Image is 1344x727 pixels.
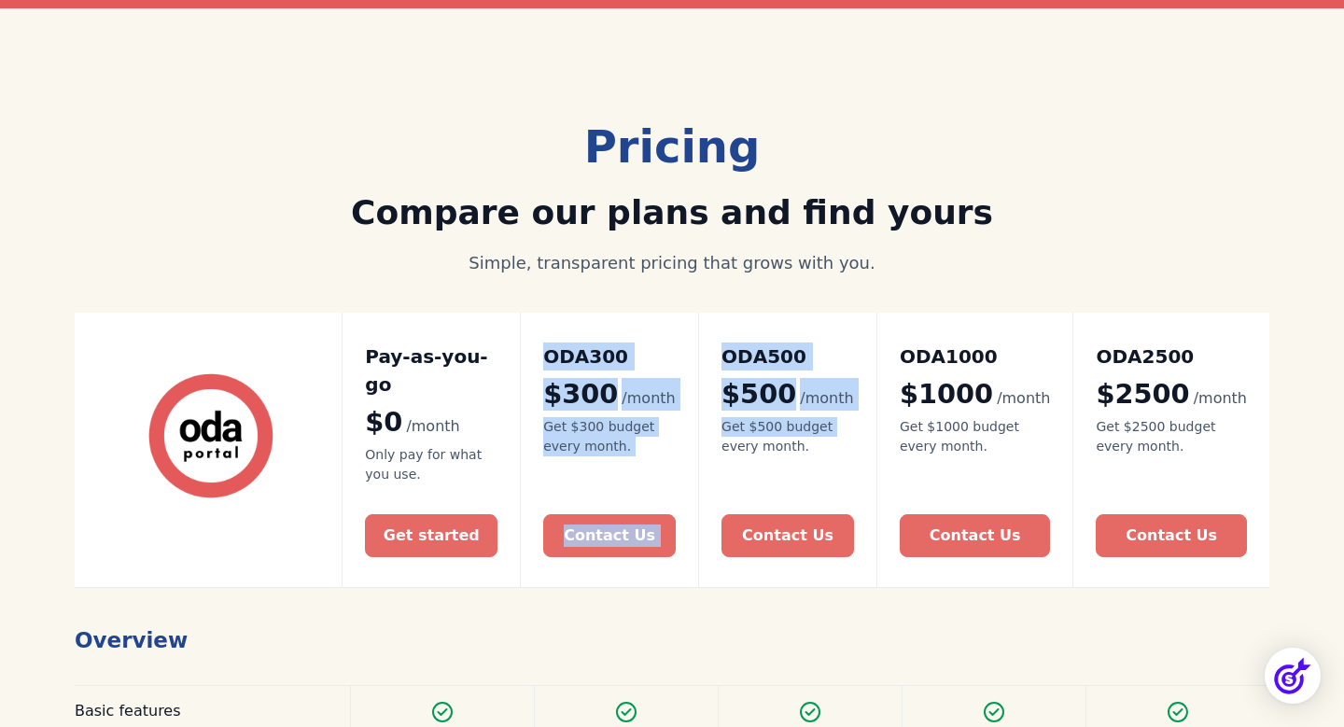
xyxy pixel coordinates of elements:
h2: ODA2500 [1096,343,1247,370]
div: Contact Us [1126,524,1217,547]
div: Get $500 budget every month. [721,417,854,456]
a: Get started [365,514,497,557]
div: Simple, transparent pricing that grows with you. [314,250,1030,275]
div: Contact Us [742,524,833,547]
span: /month [800,389,853,407]
div: Contact Us [930,524,1021,547]
div: Get $1000 budget every month. [900,417,1051,456]
h2: Pay-as-you-go [365,343,497,398]
a: Contact Us [1096,514,1247,557]
a: Contact Us [721,514,854,557]
span: /month [997,389,1050,407]
h2: ODA1000 [900,343,1051,370]
span: /month [1194,389,1247,407]
div: $2500 [1096,378,1247,411]
div: $0 [365,406,497,439]
div: Contact Us [564,524,655,547]
div: Get started [384,524,480,547]
h2: ODA300 [543,343,676,370]
h2: ODA500 [721,343,854,370]
h2: Compare our plans and find yours [314,191,1030,235]
div: $500 [721,378,854,411]
span: /month [406,417,459,435]
span: /month [622,389,675,407]
div: Get $2500 budget every month. [1096,417,1247,456]
div: Pricing [314,113,1030,180]
div: $300 [543,378,676,411]
div: Basic features [75,701,328,721]
div: $1000 [900,378,1051,411]
div: Only pay for what you use. [365,445,497,484]
a: Contact Us [900,514,1051,557]
a: Contact Us [543,514,676,557]
div: Get $300 budget every month. [543,417,676,456]
h1: Overview [75,610,1269,661]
